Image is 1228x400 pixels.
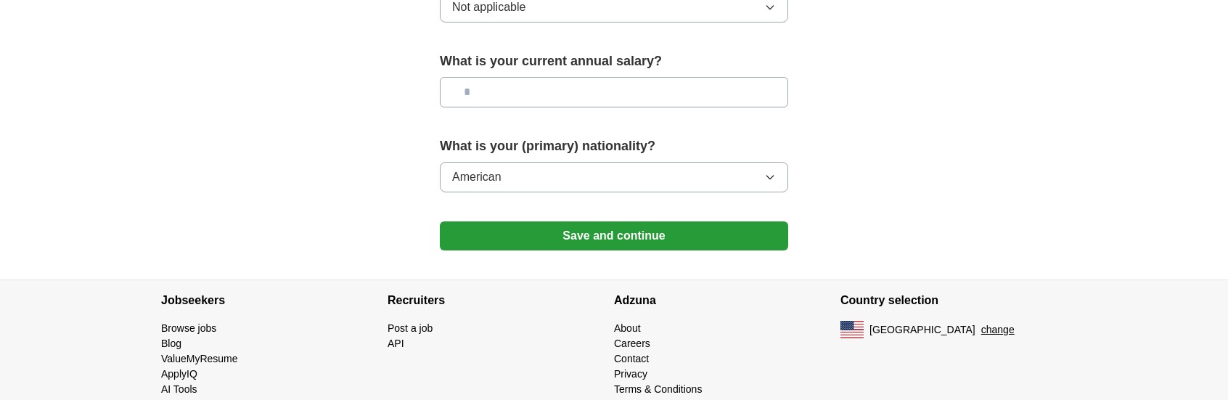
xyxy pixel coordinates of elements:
span: American [452,168,502,186]
button: American [440,162,788,192]
label: What is your (primary) nationality? [440,136,788,156]
button: change [981,322,1015,338]
a: Post a job [388,322,433,334]
a: Contact [614,353,649,364]
a: AI Tools [161,383,197,395]
a: Blog [161,338,181,349]
a: API [388,338,404,349]
img: US flag [840,321,864,338]
a: Browse jobs [161,322,216,334]
a: Terms & Conditions [614,383,702,395]
a: Privacy [614,368,647,380]
a: ValueMyResume [161,353,238,364]
a: Careers [614,338,650,349]
a: About [614,322,641,334]
button: Save and continue [440,221,788,250]
h4: Country selection [840,280,1067,321]
label: What is your current annual salary? [440,52,788,71]
span: [GEOGRAPHIC_DATA] [869,322,975,338]
a: ApplyIQ [161,368,197,380]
